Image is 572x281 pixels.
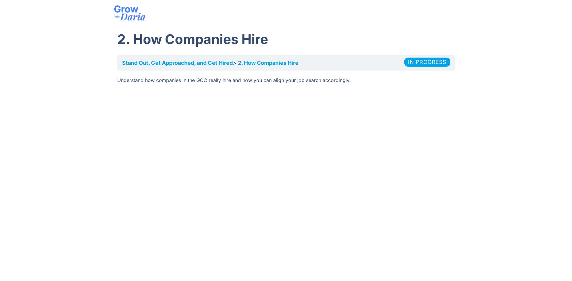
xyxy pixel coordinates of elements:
[238,60,299,66] a: 2. How Companies Hire
[117,77,455,84] p: Understand how companies in the GCC really hire and how you can align your job search accordingly.
[122,60,233,66] a: Stand Out, Get Approached, and Get Hired​
[117,55,455,71] nav: Breadcrumbs
[404,58,450,67] div: In Progress
[117,29,455,49] h1: 2. How Companies Hire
